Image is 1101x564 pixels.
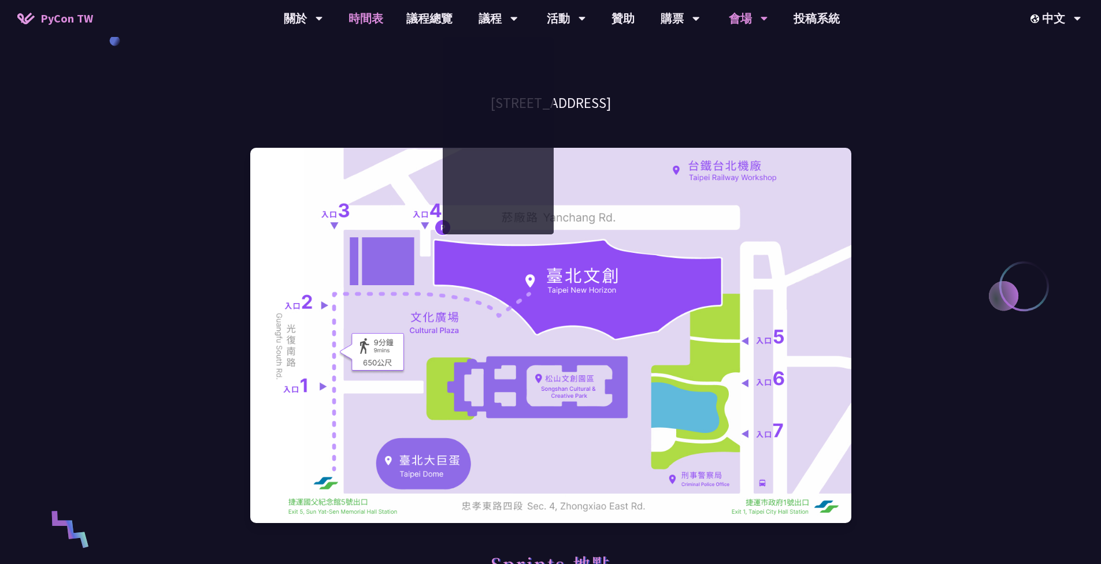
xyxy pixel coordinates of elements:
[250,148,851,523] img: 會場地圖
[40,10,93,27] span: PyCon TW
[6,4,105,33] a: PyCon TW
[250,93,851,113] h3: [STREET_ADDRESS]
[17,13,35,24] img: Home icon of PyCon TW 2025
[1030,14,1042,23] img: Locale Icon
